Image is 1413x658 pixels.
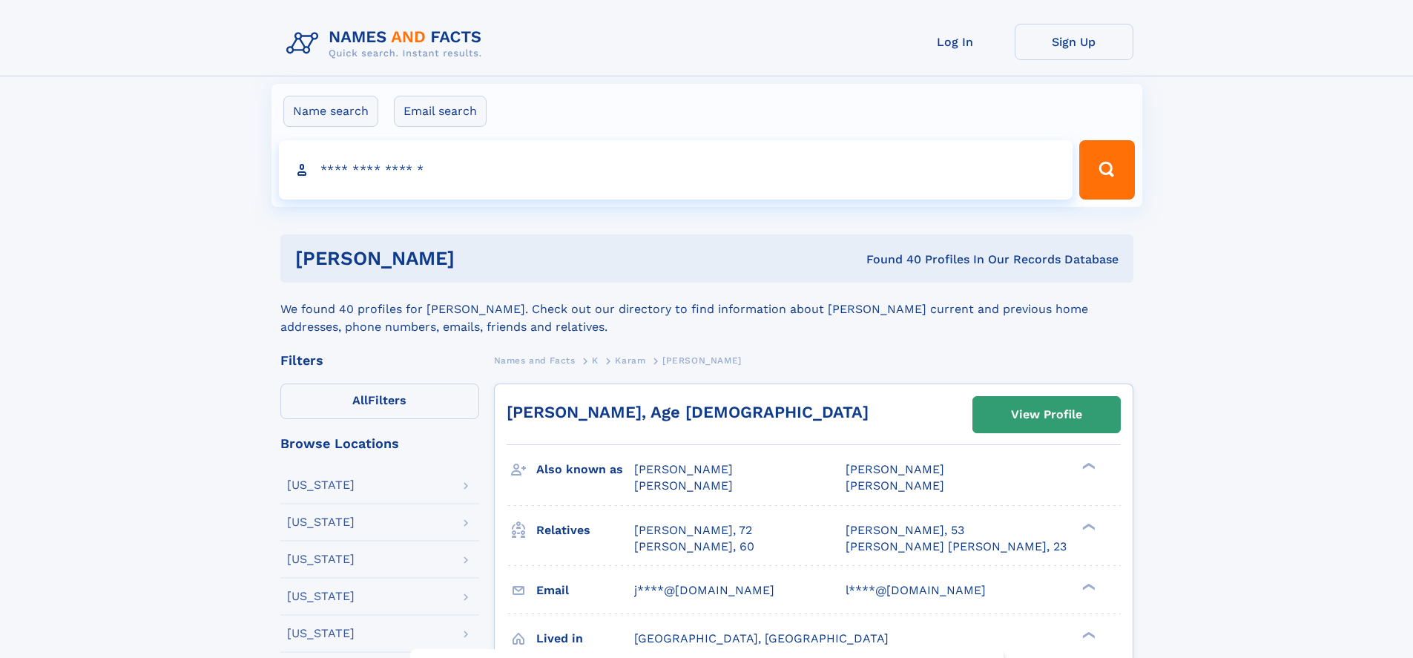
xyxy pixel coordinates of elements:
a: Karam [615,351,645,369]
h3: Also known as [536,457,634,482]
h3: Lived in [536,626,634,651]
span: Karam [615,355,645,366]
h3: Relatives [536,518,634,543]
div: ❯ [1078,582,1096,591]
h1: [PERSON_NAME] [295,249,661,268]
div: [US_STATE] [287,479,355,491]
div: ❯ [1078,522,1096,531]
span: [GEOGRAPHIC_DATA], [GEOGRAPHIC_DATA] [634,631,889,645]
label: Email search [394,96,487,127]
a: [PERSON_NAME], 60 [634,539,754,555]
label: Name search [283,96,378,127]
button: Search Button [1079,140,1134,200]
div: [US_STATE] [287,516,355,528]
a: [PERSON_NAME] [PERSON_NAME], 23 [846,539,1067,555]
span: [PERSON_NAME] [634,478,733,493]
label: Filters [280,384,479,419]
div: ❯ [1078,461,1096,471]
a: Names and Facts [494,351,576,369]
input: search input [279,140,1073,200]
div: Filters [280,354,479,367]
a: View Profile [973,397,1120,432]
h3: Email [536,578,634,603]
img: Logo Names and Facts [280,24,494,64]
div: View Profile [1011,398,1082,432]
a: [PERSON_NAME], Age [DEMOGRAPHIC_DATA] [507,403,869,421]
div: Found 40 Profiles In Our Records Database [660,251,1119,268]
div: ❯ [1078,630,1096,639]
div: [US_STATE] [287,590,355,602]
div: Browse Locations [280,437,479,450]
span: All [352,393,368,407]
a: [PERSON_NAME], 53 [846,522,964,539]
div: We found 40 profiles for [PERSON_NAME]. Check out our directory to find information about [PERSON... [280,283,1133,336]
a: Log In [896,24,1015,60]
span: K [592,355,599,366]
span: [PERSON_NAME] [846,478,944,493]
div: [US_STATE] [287,553,355,565]
a: [PERSON_NAME], 72 [634,522,752,539]
div: [US_STATE] [287,628,355,639]
span: [PERSON_NAME] [846,462,944,476]
a: K [592,351,599,369]
span: [PERSON_NAME] [662,355,742,366]
span: [PERSON_NAME] [634,462,733,476]
a: Sign Up [1015,24,1133,60]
